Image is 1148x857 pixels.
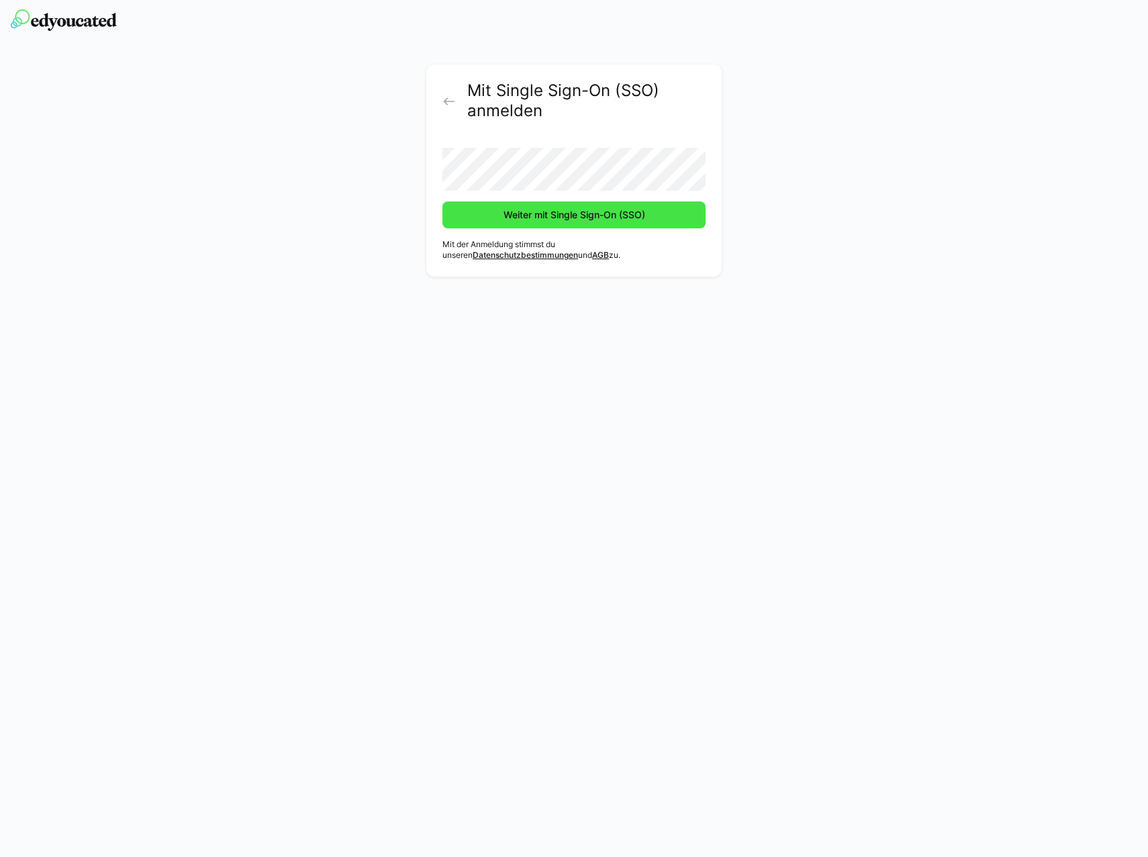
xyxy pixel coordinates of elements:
button: Weiter mit Single Sign-On (SSO) [442,201,706,228]
a: AGB [592,250,609,260]
img: edyoucated [11,9,117,31]
p: Mit der Anmeldung stimmst du unseren und zu. [442,239,706,261]
span: Weiter mit Single Sign-On (SSO) [501,208,647,222]
h2: Mit Single Sign-On (SSO) anmelden [467,81,706,121]
a: Datenschutzbestimmungen [473,250,578,260]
